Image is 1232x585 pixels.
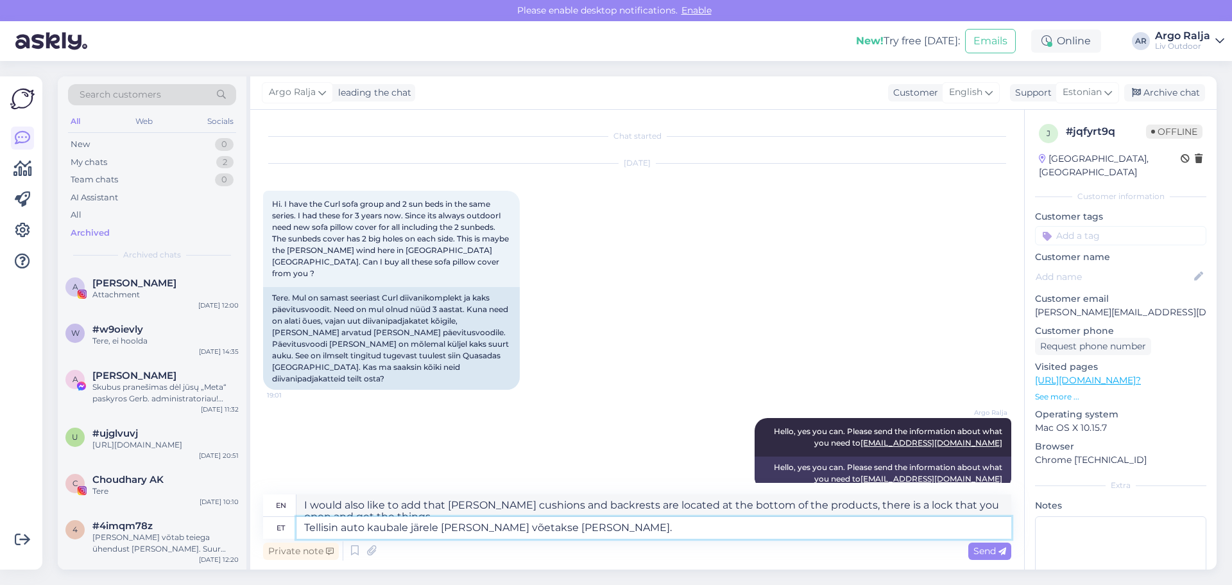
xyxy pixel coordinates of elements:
span: A [73,374,78,384]
p: Customer phone [1035,324,1206,338]
span: Choudhary AK [92,474,164,485]
div: Web [133,113,155,130]
div: [DATE] 11:32 [201,405,239,414]
span: Estonian [1063,85,1102,100]
a: [EMAIL_ADDRESS][DOMAIN_NAME] [860,474,1002,484]
div: [URL][DOMAIN_NAME] [92,439,239,451]
a: Argo RaljaLiv Outdoor [1155,31,1224,51]
div: 2 [216,156,234,169]
div: Extra [1035,480,1206,491]
span: Offline [1146,125,1202,139]
div: Chat started [263,130,1011,142]
span: j [1047,128,1050,138]
div: AI Assistant [71,191,118,204]
div: [DATE] 20:51 [199,451,239,460]
span: #ujglvuvj [92,428,138,439]
p: Customer email [1035,292,1206,306]
div: My chats [71,156,107,169]
div: Tere, ei hoolda [92,335,239,347]
div: Archived [71,227,110,240]
div: New [71,138,90,151]
span: w [71,328,80,338]
div: Team chats [71,173,118,186]
div: Tere. Mul on samast seeriast Curl diivanikomplekt ja kaks päevitusvoodit. Need on mul olnud nüüd ... [263,287,520,390]
button: Emails [965,29,1016,53]
div: Tere [92,485,239,497]
p: Mac OS X 10.15.7 [1035,421,1206,435]
p: Visited pages [1035,360,1206,374]
div: Skubus pranešimas dėl jūsų „Meta“ paskyros Gerb. administratoriau! Nusprendėme visam laikui ištri... [92,381,239,405]
div: Request phone number [1035,338,1151,355]
span: Antonella Capone [92,370,176,381]
a: [EMAIL_ADDRESS][DOMAIN_NAME] [860,438,1002,448]
div: Attachment [92,289,239,301]
input: Add a tag [1035,226,1206,245]
div: [DATE] 14:35 [199,347,239,356]
span: #w9oievly [92,324,143,335]
p: Customer tags [1035,210,1206,223]
div: Customer [888,86,938,100]
div: Argo Ralja [1155,31,1210,41]
img: Askly Logo [10,87,35,111]
textarea: I ordered a car to pick up the goods, it will be picked up [DATE]. [296,494,1011,516]
span: u [72,432,78,442]
div: Support [1010,86,1052,100]
p: Chrome [TECHNICAL_ID] [1035,453,1206,467]
div: [DATE] 12:20 [199,555,239,564]
p: See more ... [1035,391,1206,403]
span: Archived chats [123,249,181,261]
p: Operating system [1035,408,1206,421]
div: Private note [263,543,339,560]
div: AR [1132,32,1150,50]
div: 0 [215,173,234,186]
div: [DATE] 10:10 [200,497,239,507]
span: Argo Ralja [269,85,316,100]
span: Altaha Hamid [92,277,176,289]
p: Browser [1035,440,1206,453]
span: Hello, yes you can. Please send the information about what you need to [774,426,1004,448]
span: Send [973,545,1006,557]
div: leading the chat [333,86,411,100]
div: Hello, yes you can. Please send the information about what you need to [755,457,1011,490]
div: # jqfyrt9q [1066,124,1146,139]
p: Notes [1035,499,1206,512]
div: Customer information [1035,191,1206,202]
span: Enable [678,4,715,16]
span: 4 [73,525,78,534]
p: [PERSON_NAME][EMAIL_ADDRESS][DOMAIN_NAME] [1035,306,1206,319]
div: [GEOGRAPHIC_DATA], [GEOGRAPHIC_DATA] [1039,152,1181,179]
div: All [68,113,83,130]
span: #4imqm78z [92,520,153,532]
span: Argo Ralja [959,408,1007,417]
span: Hi. I have the Curl sofa group and 2 sun beds in the same series. I had these for 3 years now. Si... [272,199,511,278]
div: Online [1031,30,1101,53]
span: C [73,478,78,488]
div: en [276,494,286,516]
div: Socials [205,113,236,130]
div: 0 [215,138,234,151]
div: et [277,517,285,539]
p: Customer name [1035,250,1206,264]
div: [DATE] 12:00 [198,301,239,310]
textarea: Tellisin auto kaubale järele [PERSON_NAME] võetakse [PERSON_NAME]. [296,517,1011,539]
span: A [73,282,78,292]
span: Search customers [80,88,161,101]
b: New! [856,35,884,47]
div: Try free [DATE]: [856,33,960,49]
div: [PERSON_NAME] võtab teiega ühendust [PERSON_NAME]. Suur tänu ja kena päeva jätku! [92,532,239,555]
div: Archive chat [1124,84,1205,101]
div: All [71,209,81,222]
span: 19:01 [267,390,315,400]
div: [DATE] [263,157,1011,169]
a: [URL][DOMAIN_NAME]? [1035,374,1141,386]
input: Add name [1036,270,1192,284]
div: Liv Outdoor [1155,41,1210,51]
span: English [949,85,982,100]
